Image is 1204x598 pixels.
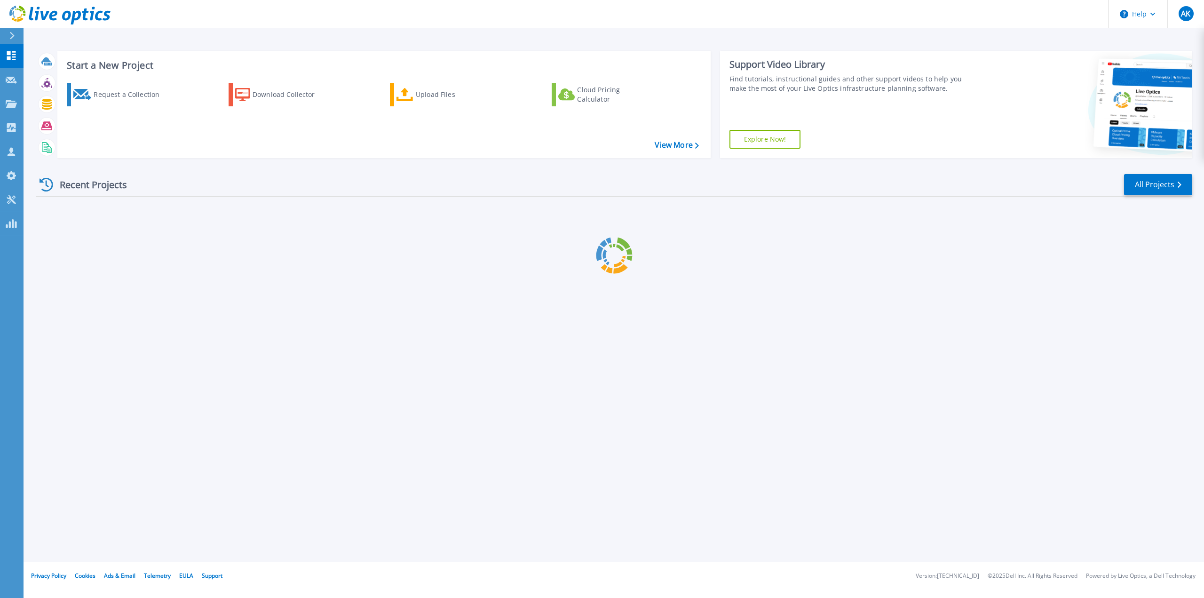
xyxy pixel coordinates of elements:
a: All Projects [1124,174,1192,195]
a: Download Collector [229,83,333,106]
a: Cloud Pricing Calculator [552,83,657,106]
a: Ads & Email [104,572,135,580]
div: Cloud Pricing Calculator [577,85,652,104]
h3: Start a New Project [67,60,698,71]
div: Find tutorials, instructional guides and other support videos to help you make the most of your L... [729,74,974,93]
span: AK [1181,10,1190,17]
li: Version: [TECHNICAL_ID] [916,573,979,579]
a: View More [655,141,698,150]
a: EULA [179,572,193,580]
li: Powered by Live Optics, a Dell Technology [1086,573,1196,579]
a: Cookies [75,572,95,580]
div: Recent Projects [36,173,140,196]
div: Upload Files [416,85,491,104]
a: Privacy Policy [31,572,66,580]
a: Request a Collection [67,83,172,106]
a: Support [202,572,222,580]
a: Telemetry [144,572,171,580]
div: Support Video Library [729,58,974,71]
a: Explore Now! [729,130,801,149]
li: © 2025 Dell Inc. All Rights Reserved [988,573,1077,579]
div: Download Collector [253,85,328,104]
a: Upload Files [390,83,495,106]
div: Request a Collection [94,85,169,104]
